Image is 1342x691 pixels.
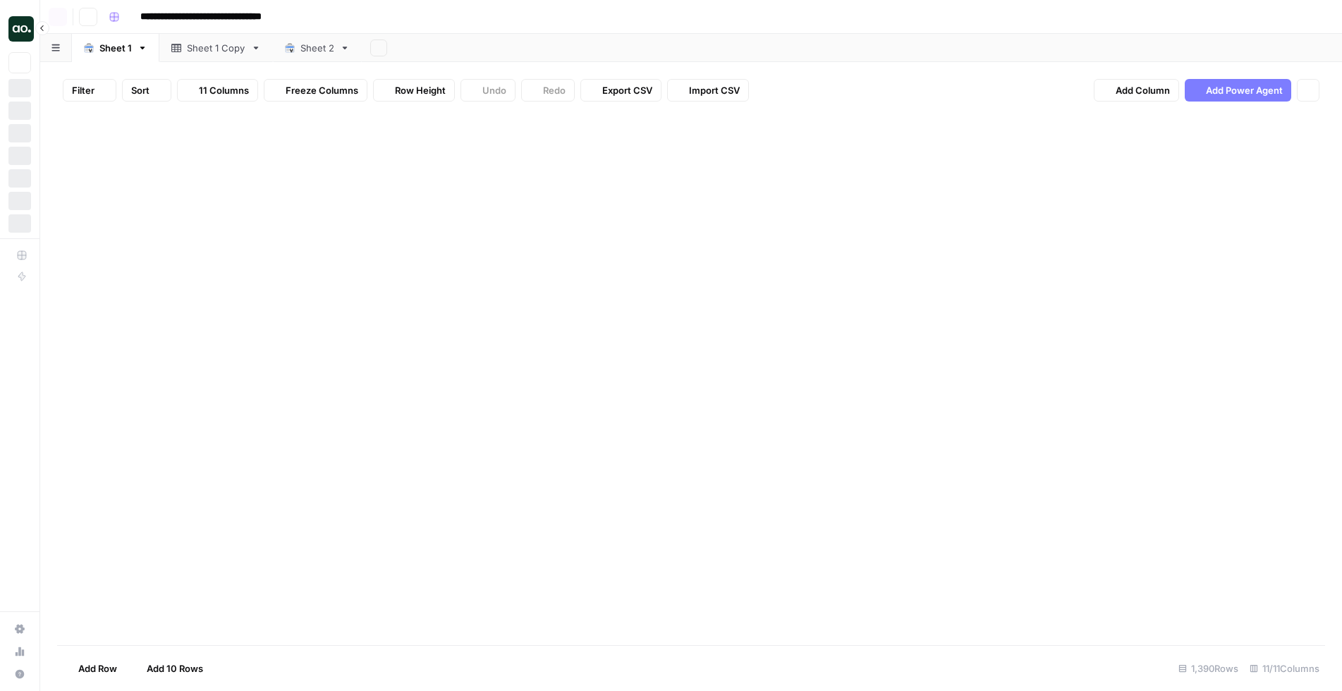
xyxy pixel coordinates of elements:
span: Freeze Columns [286,83,358,97]
span: 11 Columns [199,83,249,97]
div: Sheet 1 Copy [187,41,245,55]
a: Sheet 1 Copy [159,34,273,62]
span: Row Height [395,83,446,97]
button: Undo [460,79,516,102]
img: AO Internal Ops Logo [8,16,34,42]
button: Sort [122,79,171,102]
span: Redo [543,83,566,97]
span: Import CSV [689,83,740,97]
button: Add 10 Rows [126,657,212,680]
span: Export CSV [602,83,652,97]
button: 11 Columns [177,79,258,102]
span: Add Power Agent [1206,83,1283,97]
button: Redo [521,79,575,102]
button: Freeze Columns [264,79,367,102]
div: Sheet 1 [99,41,132,55]
div: 1,390 Rows [1173,657,1244,680]
button: Export CSV [580,79,661,102]
div: 11/11 Columns [1244,657,1325,680]
button: Add Power Agent [1185,79,1291,102]
button: Add Row [57,657,126,680]
button: Import CSV [667,79,749,102]
a: Usage [8,640,31,663]
div: Sheet 2 [300,41,334,55]
span: Add 10 Rows [147,661,203,675]
a: Sheet 2 [273,34,362,62]
span: Filter [72,83,94,97]
button: Row Height [373,79,455,102]
span: Undo [482,83,506,97]
button: Help + Support [8,663,31,685]
a: Settings [8,618,31,640]
button: Workspace: AO Internal Ops [8,11,31,47]
a: Sheet 1 [72,34,159,62]
button: Filter [63,79,116,102]
span: Add Column [1116,83,1170,97]
button: Add Column [1094,79,1179,102]
span: Add Row [78,661,117,675]
span: Sort [131,83,150,97]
